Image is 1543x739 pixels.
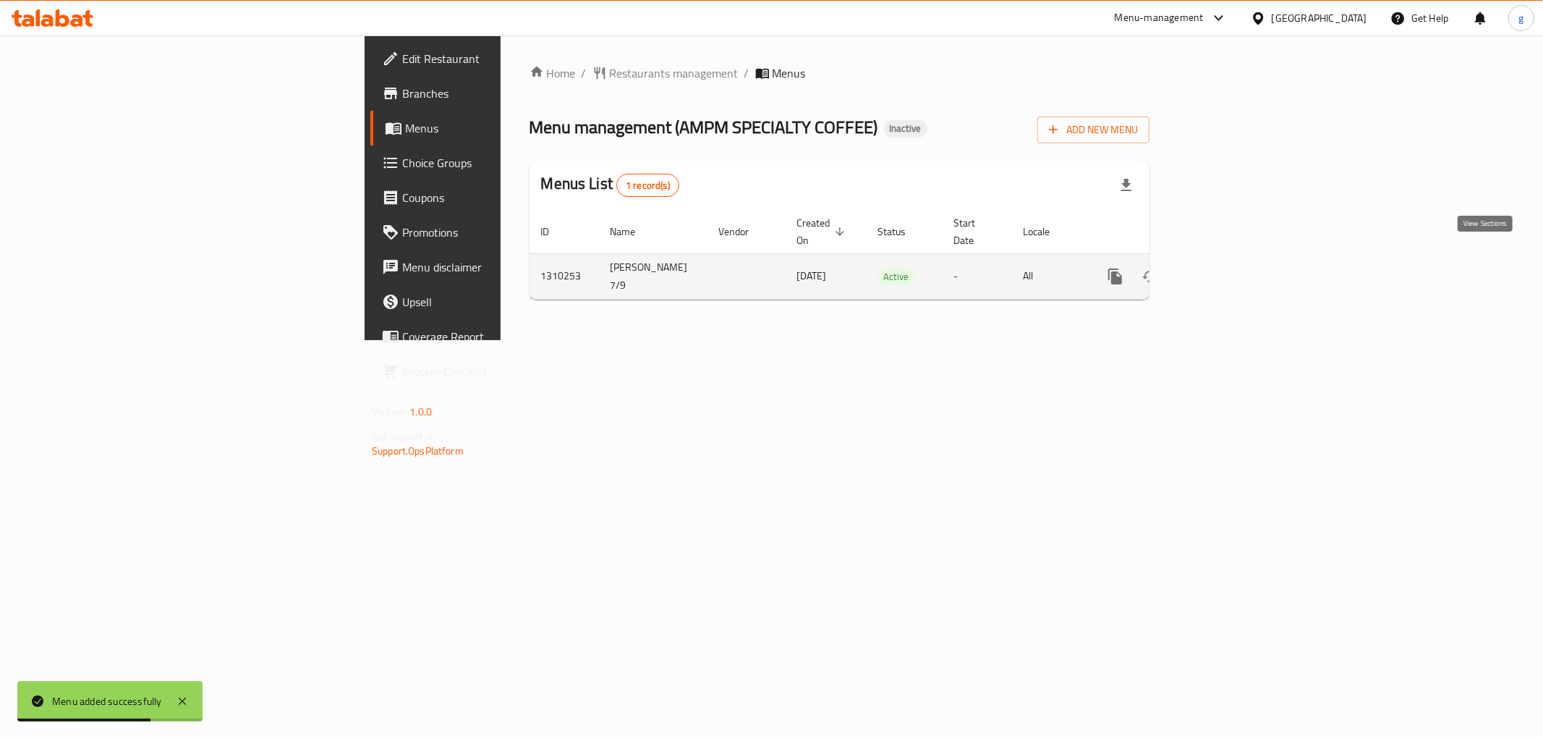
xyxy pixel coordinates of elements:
[370,215,622,250] a: Promotions
[541,173,679,197] h2: Menus List
[372,442,464,460] a: Support.OpsPlatform
[402,363,611,380] span: Grocery Checklist
[1049,121,1138,139] span: Add New Menu
[719,223,768,240] span: Vendor
[599,253,707,299] td: [PERSON_NAME] 7/9
[1024,223,1069,240] span: Locale
[402,328,611,345] span: Coverage Report
[610,64,739,82] span: Restaurants management
[884,122,927,135] span: Inactive
[405,119,611,137] span: Menus
[409,402,432,421] span: 1.0.0
[1272,10,1367,26] div: [GEOGRAPHIC_DATA]
[370,145,622,180] a: Choice Groups
[797,214,849,249] span: Created On
[402,50,611,67] span: Edit Restaurant
[370,41,622,76] a: Edit Restaurant
[52,693,162,709] div: Menu added successfully
[744,64,749,82] li: /
[617,179,679,193] span: 1 record(s)
[370,250,622,284] a: Menu disclaimer
[372,427,438,446] span: Get support on:
[943,253,1012,299] td: -
[1098,259,1133,294] button: more
[1037,117,1149,143] button: Add New Menu
[1109,168,1144,203] div: Export file
[370,319,622,354] a: Coverage Report
[530,210,1249,300] table: enhanced table
[878,269,915,285] span: Active
[530,111,878,143] span: Menu management ( AMPM SPECIALTY COFFEE )
[1012,253,1087,299] td: All
[372,402,407,421] span: Version:
[402,224,611,241] span: Promotions
[402,154,611,172] span: Choice Groups
[616,174,679,197] div: Total records count
[530,64,1149,82] nav: breadcrumb
[370,76,622,111] a: Branches
[402,85,611,102] span: Branches
[370,111,622,145] a: Menus
[402,189,611,206] span: Coupons
[1115,9,1204,27] div: Menu-management
[370,354,622,389] a: Grocery Checklist
[541,223,569,240] span: ID
[402,293,611,311] span: Upsell
[773,64,806,82] span: Menus
[402,258,611,276] span: Menu disclaimer
[370,180,622,215] a: Coupons
[954,214,995,249] span: Start Date
[1087,210,1249,254] th: Actions
[611,223,655,240] span: Name
[370,284,622,319] a: Upsell
[592,64,739,82] a: Restaurants management
[884,120,927,138] div: Inactive
[878,223,925,240] span: Status
[797,266,827,285] span: [DATE]
[1518,10,1523,26] span: g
